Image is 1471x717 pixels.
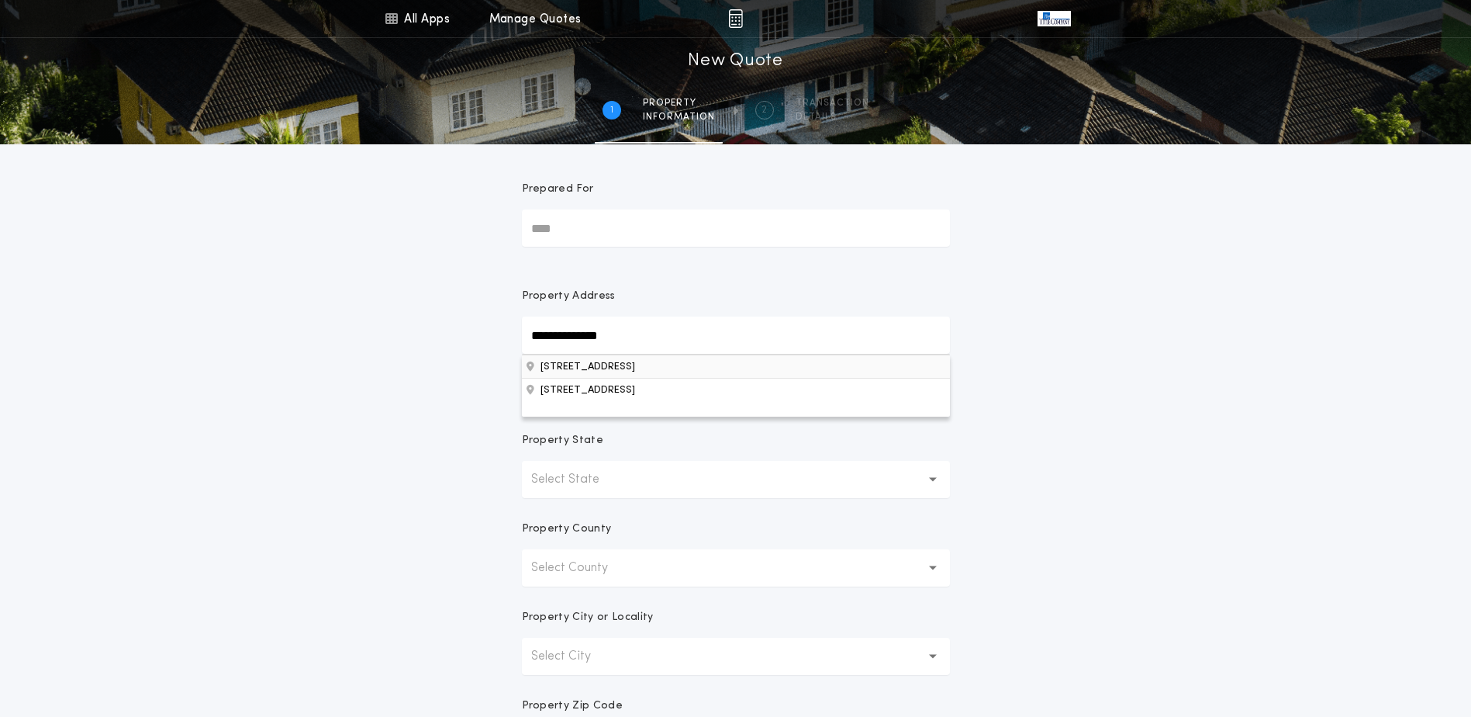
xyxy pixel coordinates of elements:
[643,97,715,109] span: Property
[643,111,715,123] span: information
[522,549,950,587] button: Select County
[522,210,950,247] input: Prepared For
[796,111,869,123] span: details
[522,521,612,537] p: Property County
[531,559,633,577] p: Select County
[761,104,767,116] h2: 2
[522,378,950,401] button: Property Address[STREET_ADDRESS]
[522,698,623,714] p: Property Zip Code
[522,433,603,449] p: Property State
[522,610,654,625] p: Property City or Locality
[522,461,950,498] button: Select State
[531,470,624,489] p: Select State
[522,638,950,675] button: Select City
[1038,11,1070,26] img: vs-icon
[522,355,950,378] button: Property Address[STREET_ADDRESS]
[531,647,616,666] p: Select City
[796,97,869,109] span: Transaction
[522,289,950,304] p: Property Address
[610,104,613,116] h2: 1
[728,9,743,28] img: img
[522,182,594,197] p: Prepared For
[688,49,782,74] h1: New Quote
